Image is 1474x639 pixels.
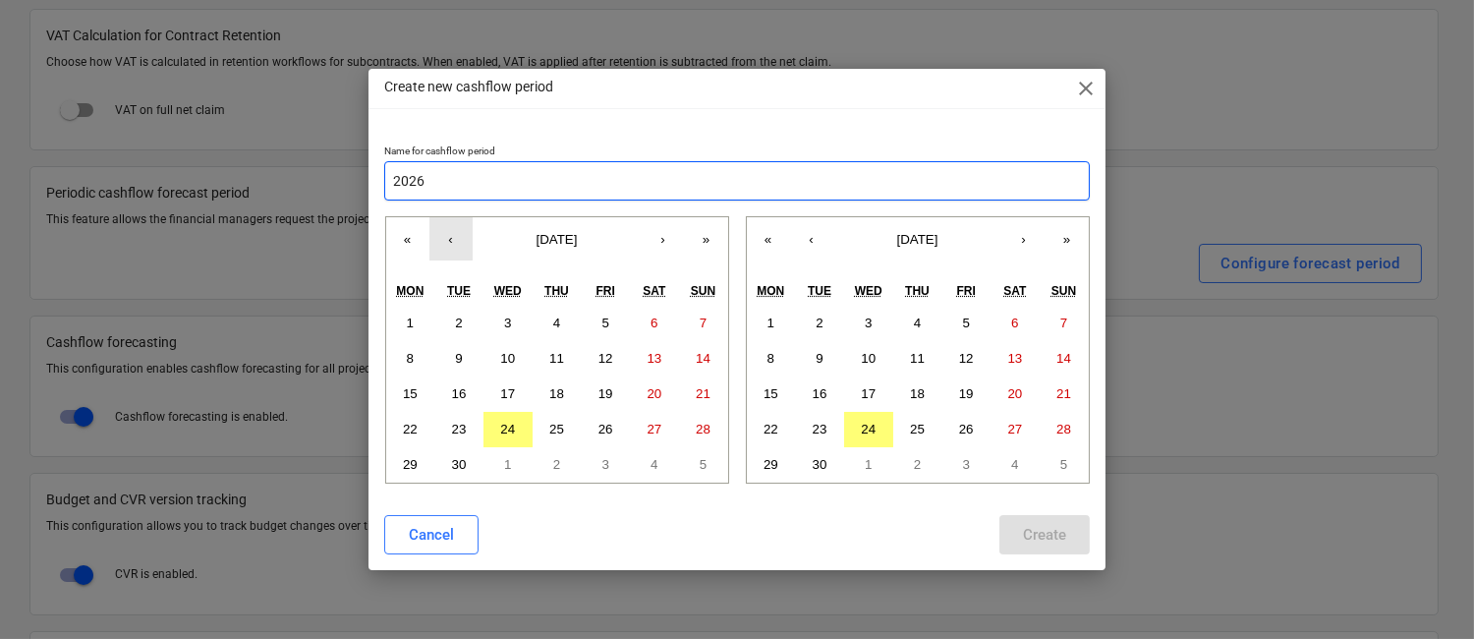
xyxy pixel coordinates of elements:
[581,412,630,447] button: September 26, 2025
[816,351,822,366] abbr: September 9, 2025
[504,316,511,330] abbr: September 3, 2025
[581,306,630,341] button: September 5, 2025
[679,412,728,447] button: September 28, 2025
[386,447,435,483] button: September 29, 2025
[679,306,728,341] button: September 7, 2025
[865,457,872,472] abbr: October 1, 2025
[893,377,942,412] button: September 18, 2025
[861,351,876,366] abbr: September 10, 2025
[544,284,569,298] abbr: Thursday
[959,422,974,436] abbr: September 26, 2025
[384,145,1090,161] p: Name for cashflow period
[767,351,774,366] abbr: September 8, 2025
[795,377,844,412] button: September 16, 2025
[483,412,533,447] button: September 24, 2025
[396,284,424,298] abbr: Monday
[1060,316,1067,330] abbr: September 7, 2025
[691,284,715,298] abbr: Sunday
[504,457,511,472] abbr: October 1, 2025
[494,284,522,298] abbr: Wednesday
[679,447,728,483] button: October 5, 2025
[991,306,1040,341] button: September 6, 2025
[581,447,630,483] button: October 3, 2025
[679,341,728,377] button: September 14, 2025
[941,306,991,341] button: September 5, 2025
[647,351,661,366] abbr: September 13, 2025
[991,341,1040,377] button: September 13, 2025
[1003,284,1026,298] abbr: Saturday
[747,447,796,483] button: September 29, 2025
[861,422,876,436] abbr: September 24, 2025
[813,386,827,401] abbr: September 16, 2025
[598,386,613,401] abbr: September 19, 2025
[1007,422,1022,436] abbr: September 27, 2025
[630,412,679,447] button: September 27, 2025
[386,217,429,261] button: «
[1002,217,1046,261] button: ›
[500,386,515,401] abbr: September 17, 2025
[1376,545,1474,639] div: Chat Widget
[630,341,679,377] button: September 13, 2025
[1040,306,1089,341] button: September 7, 2025
[386,412,435,447] button: September 22, 2025
[581,377,630,412] button: September 19, 2025
[747,341,796,377] button: September 8, 2025
[747,377,796,412] button: September 15, 2025
[403,457,418,472] abbr: September 29, 2025
[747,217,790,261] button: «
[700,316,707,330] abbr: September 7, 2025
[598,422,613,436] abbr: September 26, 2025
[533,447,582,483] button: October 2, 2025
[1007,386,1022,401] abbr: September 20, 2025
[595,284,614,298] abbr: Friday
[905,284,930,298] abbr: Thursday
[893,306,942,341] button: September 4, 2025
[813,422,827,436] abbr: September 23, 2025
[790,217,833,261] button: ‹
[795,306,844,341] button: September 2, 2025
[910,351,925,366] abbr: September 11, 2025
[893,447,942,483] button: October 2, 2025
[959,386,974,401] abbr: September 19, 2025
[1007,351,1022,366] abbr: September 13, 2025
[679,377,728,412] button: September 21, 2025
[434,447,483,483] button: September 30, 2025
[549,422,564,436] abbr: September 25, 2025
[434,306,483,341] button: September 2, 2025
[757,284,784,298] abbr: Monday
[764,386,778,401] abbr: September 15, 2025
[991,412,1040,447] button: September 27, 2025
[1040,341,1089,377] button: September 14, 2025
[651,457,657,472] abbr: October 4, 2025
[549,351,564,366] abbr: September 11, 2025
[910,422,925,436] abbr: September 25, 2025
[407,351,414,366] abbr: September 8, 2025
[764,457,778,472] abbr: September 29, 2025
[500,351,515,366] abbr: September 10, 2025
[941,447,991,483] button: October 3, 2025
[452,457,467,472] abbr: September 30, 2025
[914,316,921,330] abbr: September 4, 2025
[630,377,679,412] button: September 20, 2025
[651,316,657,330] abbr: September 6, 2025
[696,422,710,436] abbr: September 28, 2025
[452,386,467,401] abbr: September 16, 2025
[447,284,471,298] abbr: Tuesday
[647,386,661,401] abbr: September 20, 2025
[813,457,827,472] abbr: September 30, 2025
[844,306,893,341] button: September 3, 2025
[941,412,991,447] button: September 26, 2025
[386,377,435,412] button: September 15, 2025
[1011,316,1018,330] abbr: September 6, 2025
[581,341,630,377] button: September 12, 2025
[647,422,661,436] abbr: September 27, 2025
[893,412,942,447] button: September 25, 2025
[767,316,774,330] abbr: September 1, 2025
[844,412,893,447] button: September 24, 2025
[696,351,710,366] abbr: September 14, 2025
[533,306,582,341] button: September 4, 2025
[991,377,1040,412] button: September 20, 2025
[598,351,613,366] abbr: September 12, 2025
[795,341,844,377] button: September 9, 2025
[409,522,454,548] div: Cancel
